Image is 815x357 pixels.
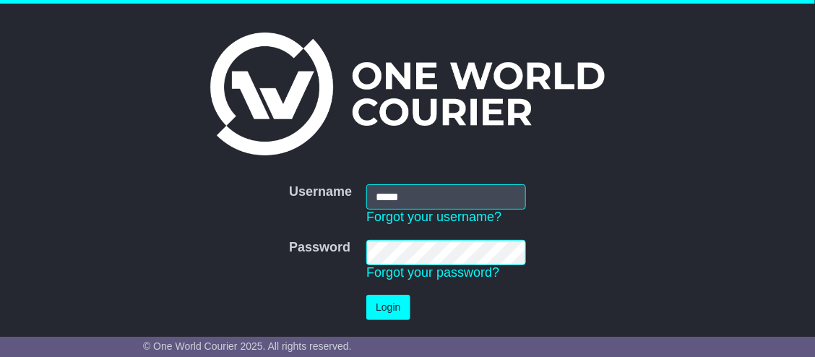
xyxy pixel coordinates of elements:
a: Forgot your username? [366,210,501,224]
a: Forgot your password? [366,265,499,280]
span: © One World Courier 2025. All rights reserved. [143,340,352,352]
label: Username [289,184,352,200]
img: One World [210,33,605,155]
button: Login [366,295,410,320]
label: Password [289,240,350,256]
